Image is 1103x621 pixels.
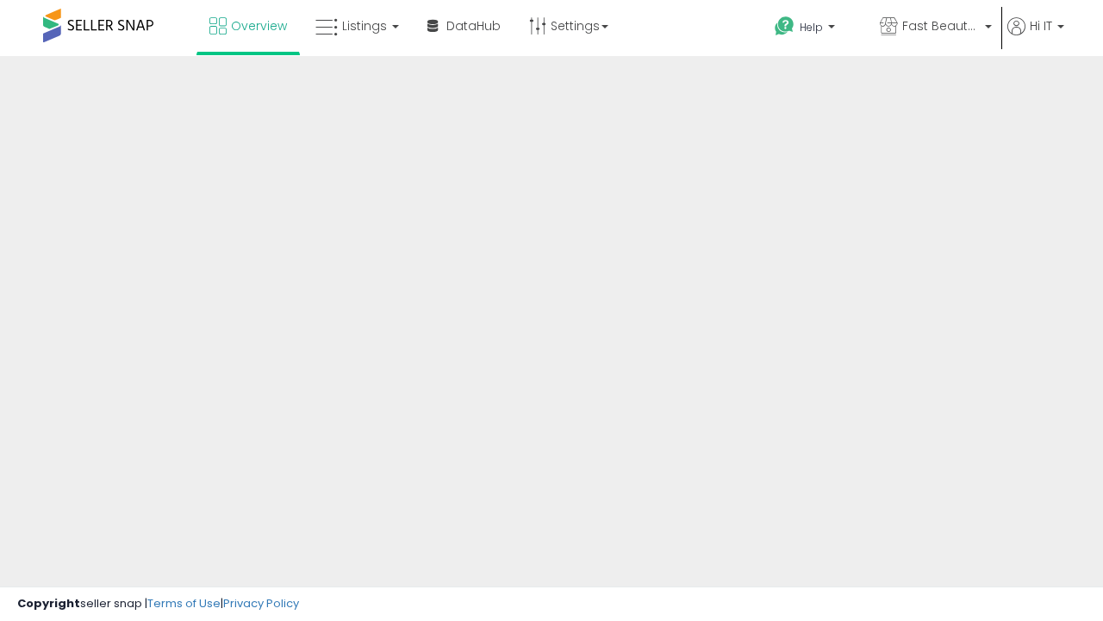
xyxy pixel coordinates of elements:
[761,3,864,56] a: Help
[446,17,501,34] span: DataHub
[147,595,221,612] a: Terms of Use
[231,17,287,34] span: Overview
[17,596,299,612] div: seller snap | |
[902,17,980,34] span: Fast Beauty ([GEOGRAPHIC_DATA])
[800,20,823,34] span: Help
[223,595,299,612] a: Privacy Policy
[17,595,80,612] strong: Copyright
[774,16,795,37] i: Get Help
[1007,17,1064,56] a: Hi IT
[342,17,387,34] span: Listings
[1030,17,1052,34] span: Hi IT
